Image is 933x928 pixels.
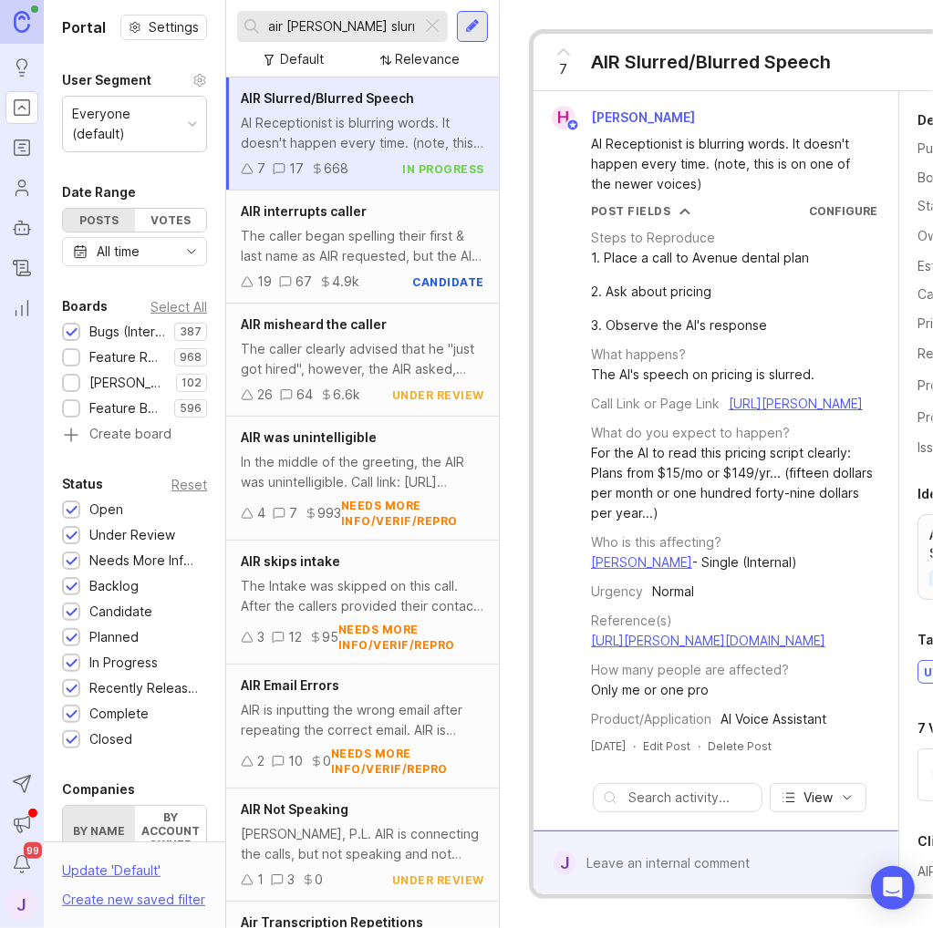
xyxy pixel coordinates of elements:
[871,866,915,910] div: Open Intercom Messenger
[226,304,499,417] a: AIR misheard the callerThe caller clearly advised that he "just got hired", however, the AIR aske...
[171,479,207,490] div: Reset
[5,888,38,921] button: J
[5,171,38,204] a: Users
[288,627,302,647] div: 12
[62,861,161,890] div: Update ' Default '
[89,347,165,367] div: Feature Requests (Internal)
[338,622,484,653] div: needs more info/verif/repro
[333,385,360,405] div: 6.6k
[63,209,135,232] div: Posts
[295,272,312,292] div: 67
[62,181,136,203] div: Date Range
[72,104,181,144] div: Everyone (default)
[5,252,38,284] a: Changelog
[89,729,132,749] div: Closed
[323,751,331,771] div: 0
[241,429,377,445] span: AIR was unintelligible
[5,211,38,244] a: Autopilot
[720,709,826,729] div: AI Voice Assistant
[241,339,484,379] div: The caller clearly advised that he "just got hired", however, the AIR asked, "Can you please clar...
[770,783,866,812] button: View
[591,248,809,268] div: 1. Place a call to Avenue dental plan
[181,376,202,390] p: 102
[591,49,831,75] div: AIR Slurred/Blurred Speech
[97,242,140,262] div: All time
[62,778,135,800] div: Companies
[396,49,461,69] div: Relevance
[120,15,207,40] a: Settings
[62,473,103,495] div: Status
[89,551,198,571] div: Needs More Info/verif/repro
[5,91,38,124] a: Portal
[241,203,367,219] span: AIR interrupts caller
[268,16,414,36] input: Search...
[643,738,690,754] div: Edit Post
[315,870,323,890] div: 0
[5,131,38,164] a: Roadmaps
[257,870,264,890] div: 1
[560,59,568,79] span: 7
[63,806,135,856] label: By name
[150,302,207,312] div: Select All
[241,576,484,616] div: The Intake was skipped on this call. After the callers provided their contact information, the AI...
[241,824,484,864] div: [PERSON_NAME], P.L. AIR is connecting the calls, but not speaking and not responding if spoken to.
[591,315,809,335] div: 3. Observe the AI's response
[287,870,295,890] div: 3
[652,582,694,602] div: Normal
[180,401,202,416] p: 596
[591,109,695,125] span: [PERSON_NAME]
[591,282,809,302] div: 2. Ask about pricing
[89,576,139,596] div: Backlog
[241,700,484,740] div: AIR is inputting the wrong email after repeating the correct email. AIR is adding a period betwee...
[324,159,348,179] div: 668
[591,228,715,248] div: Steps to Reproduce
[591,365,814,385] div: The AI's speech on pricing is slurred.
[89,500,123,520] div: Open
[241,677,339,693] span: AIR Email Errors
[591,633,825,648] a: [URL][PERSON_NAME][DOMAIN_NAME]
[332,272,359,292] div: 4.9k
[566,119,580,132] img: member badge
[135,209,207,232] div: Votes
[708,738,772,754] div: Delete Post
[135,806,207,856] label: By account owner
[24,842,42,859] span: 99
[809,204,877,218] a: Configure
[226,417,499,541] a: AIR was unintelligibleIn the middle of the greeting, the AIR was unintelligible. Call link: [URL]...
[62,890,205,910] div: Create new saved filter
[591,345,686,365] div: What happens?
[241,452,484,492] div: In the middle of the greeting, the AIR was unintelligible. Call link: [URL][PERSON_NAME] Bug foun...
[257,159,265,179] div: 7
[591,394,720,414] div: Call Link or Page Link
[591,554,692,570] a: [PERSON_NAME]
[591,738,626,754] a: [DATE]
[289,159,304,179] div: 17
[180,325,202,339] p: 387
[14,11,30,32] img: Canny Home
[241,113,484,153] div: AI Receptionist is blurring words. It doesn't happen every time. (note, this is on one of the new...
[698,738,700,754] div: ·
[226,77,499,191] a: AIR Slurred/Blurred SpeechAI Receptionist is blurring words. It doesn't happen every time. (note,...
[89,653,158,673] div: In Progress
[296,385,313,405] div: 64
[591,203,671,219] div: Post Fields
[591,582,643,602] div: Urgency
[322,627,338,647] div: 95
[257,272,272,292] div: 19
[226,665,499,789] a: AIR Email ErrorsAIR is inputting the wrong email after repeating the correct email. AIR is adding...
[62,69,151,91] div: User Segment
[226,191,499,304] a: AIR interrupts callerThe caller began spelling their first & last name as AIR requested, but the ...
[317,503,341,523] div: 993
[89,373,167,393] div: [PERSON_NAME] (Public)
[241,316,387,332] span: AIR misheard the caller
[180,350,202,365] p: 968
[591,739,626,753] time: [DATE]
[241,90,414,106] span: AIR Slurred/Blurred Speech
[288,751,303,771] div: 10
[62,428,207,444] a: Create board
[633,738,636,754] div: ·
[149,18,199,36] span: Settings
[257,751,264,771] div: 2
[89,398,165,418] div: Feature Board Sandbox [DATE]
[241,553,340,569] span: AIR skips intake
